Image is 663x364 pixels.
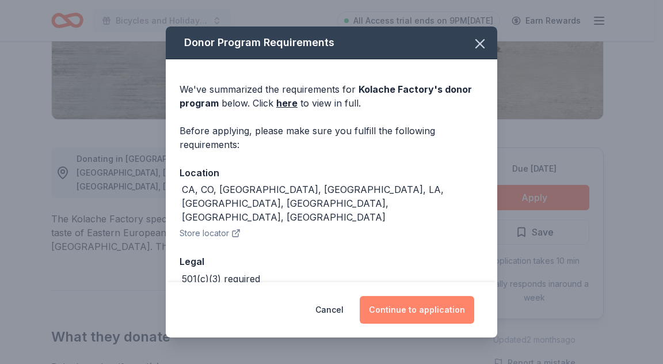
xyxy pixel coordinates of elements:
button: Cancel [315,296,344,324]
div: 501(c)(3) required [182,272,260,286]
div: Legal [180,254,483,269]
a: here [276,96,298,110]
div: CA, CO, [GEOGRAPHIC_DATA], [GEOGRAPHIC_DATA], LA, [GEOGRAPHIC_DATA], [GEOGRAPHIC_DATA], [GEOGRAPH... [182,183,483,224]
div: We've summarized the requirements for below. Click to view in full. [180,82,483,110]
button: Continue to application [360,296,474,324]
div: Location [180,165,483,180]
div: Donor Program Requirements [166,26,497,59]
button: Store locator [180,226,241,240]
div: Before applying, please make sure you fulfill the following requirements: [180,124,483,151]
